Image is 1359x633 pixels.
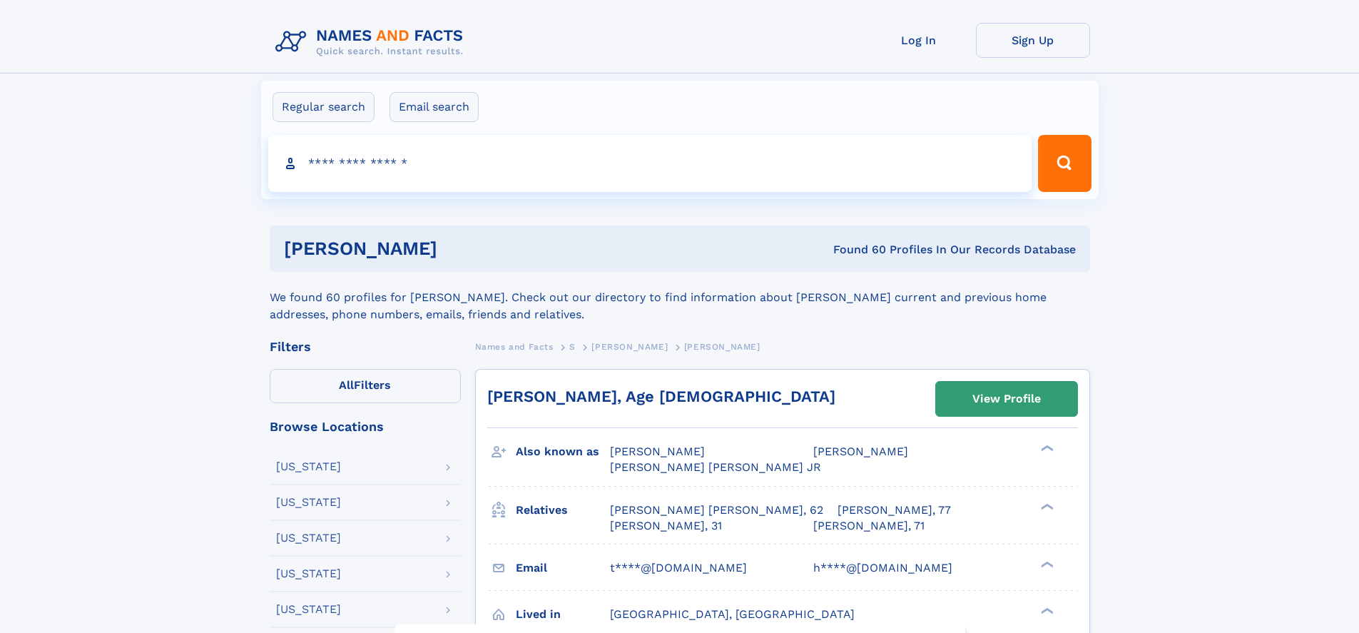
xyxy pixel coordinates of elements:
[635,242,1076,258] div: Found 60 Profiles In Our Records Database
[1037,444,1054,453] div: ❯
[516,602,610,627] h3: Lived in
[813,445,908,458] span: [PERSON_NAME]
[1037,502,1054,511] div: ❯
[270,369,461,403] label: Filters
[569,342,576,352] span: S
[284,240,636,258] h1: [PERSON_NAME]
[276,532,341,544] div: [US_STATE]
[569,338,576,355] a: S
[1037,559,1054,569] div: ❯
[276,604,341,615] div: [US_STATE]
[936,382,1077,416] a: View Profile
[862,23,976,58] a: Log In
[276,568,341,579] div: [US_STATE]
[610,445,705,458] span: [PERSON_NAME]
[1037,606,1054,615] div: ❯
[487,388,835,405] a: [PERSON_NAME], Age [DEMOGRAPHIC_DATA]
[268,135,1032,192] input: search input
[270,420,461,433] div: Browse Locations
[813,518,925,534] a: [PERSON_NAME], 71
[1038,135,1091,192] button: Search Button
[390,92,479,122] label: Email search
[684,342,760,352] span: [PERSON_NAME]
[276,461,341,472] div: [US_STATE]
[610,607,855,621] span: [GEOGRAPHIC_DATA], [GEOGRAPHIC_DATA]
[270,272,1090,323] div: We found 60 profiles for [PERSON_NAME]. Check out our directory to find information about [PERSON...
[475,338,554,355] a: Names and Facts
[270,340,461,353] div: Filters
[591,338,668,355] a: [PERSON_NAME]
[276,497,341,508] div: [US_STATE]
[610,502,823,518] a: [PERSON_NAME] [PERSON_NAME], 62
[976,23,1090,58] a: Sign Up
[591,342,668,352] span: [PERSON_NAME]
[838,502,951,518] a: [PERSON_NAME], 77
[972,383,1041,415] div: View Profile
[516,440,610,464] h3: Also known as
[339,378,354,392] span: All
[610,460,821,474] span: [PERSON_NAME] [PERSON_NAME] JR
[516,556,610,580] h3: Email
[270,23,475,61] img: Logo Names and Facts
[273,92,375,122] label: Regular search
[610,518,722,534] a: [PERSON_NAME], 31
[516,498,610,522] h3: Relatives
